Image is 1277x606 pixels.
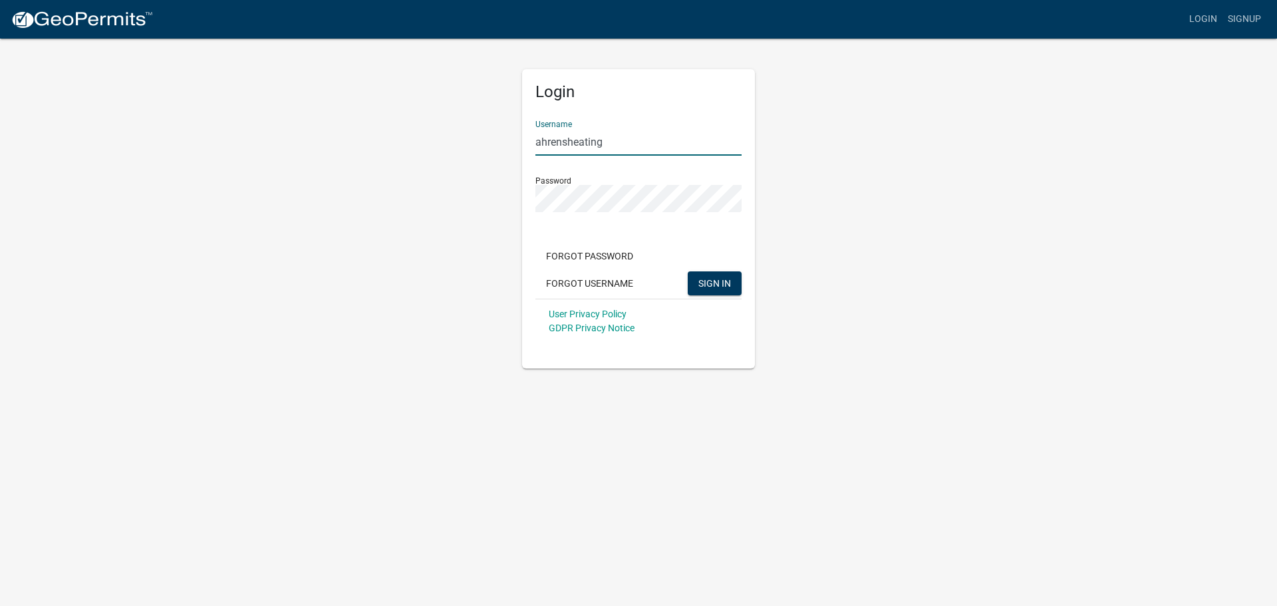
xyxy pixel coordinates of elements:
[549,309,627,319] a: User Privacy Policy
[535,271,644,295] button: Forgot Username
[688,271,742,295] button: SIGN IN
[1222,7,1266,32] a: Signup
[1184,7,1222,32] a: Login
[535,82,742,102] h5: Login
[549,323,635,333] a: GDPR Privacy Notice
[698,277,731,288] span: SIGN IN
[535,244,644,268] button: Forgot Password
